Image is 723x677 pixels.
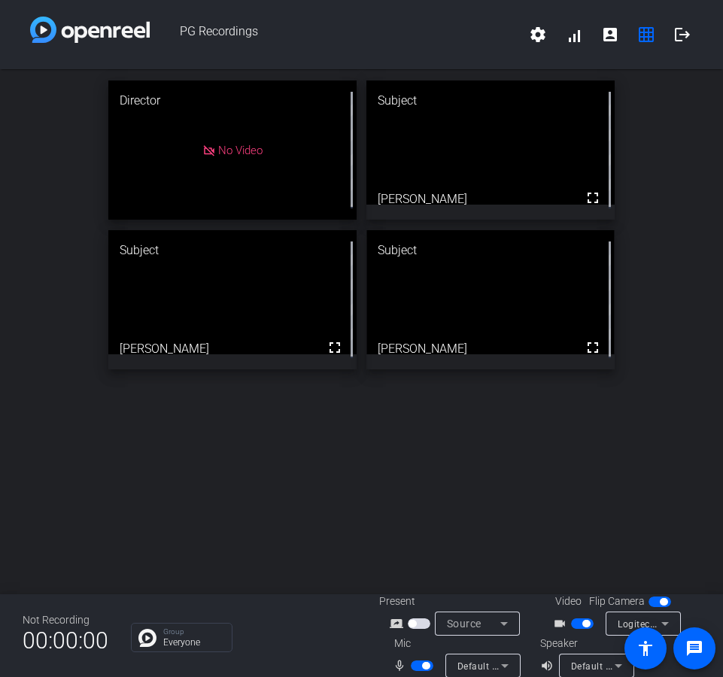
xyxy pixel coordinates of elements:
div: Subject [366,230,614,271]
mat-icon: accessibility [636,639,655,657]
div: Speaker [540,636,630,651]
span: No Video [218,143,263,156]
img: white-gradient.svg [30,17,150,43]
mat-icon: fullscreen [326,338,344,357]
span: Default - AirPods [571,660,646,672]
div: Not Recording [23,612,108,628]
p: Everyone [163,638,224,647]
div: Director [108,80,356,121]
mat-icon: grid_on [637,26,655,44]
mat-icon: logout [673,26,691,44]
div: Subject [108,230,356,271]
mat-icon: fullscreen [584,338,602,357]
img: Chat Icon [138,629,156,647]
span: Flip Camera [589,594,645,609]
mat-icon: volume_up [540,657,558,675]
mat-icon: mic_none [393,657,411,675]
div: Mic [379,636,530,651]
mat-icon: settings [529,26,547,44]
button: signal_cellular_alt [556,17,592,53]
p: Group [163,628,224,636]
span: 00:00:00 [23,622,108,659]
mat-icon: screen_share_outline [390,615,408,633]
span: Source [447,618,481,630]
mat-icon: account_box [601,26,619,44]
mat-icon: fullscreen [584,189,602,207]
span: Video [555,594,582,609]
mat-icon: videocam_outline [553,615,571,633]
mat-icon: message [685,639,703,657]
span: PG Recordings [150,17,520,53]
div: Subject [366,80,614,121]
div: Present [379,594,530,609]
